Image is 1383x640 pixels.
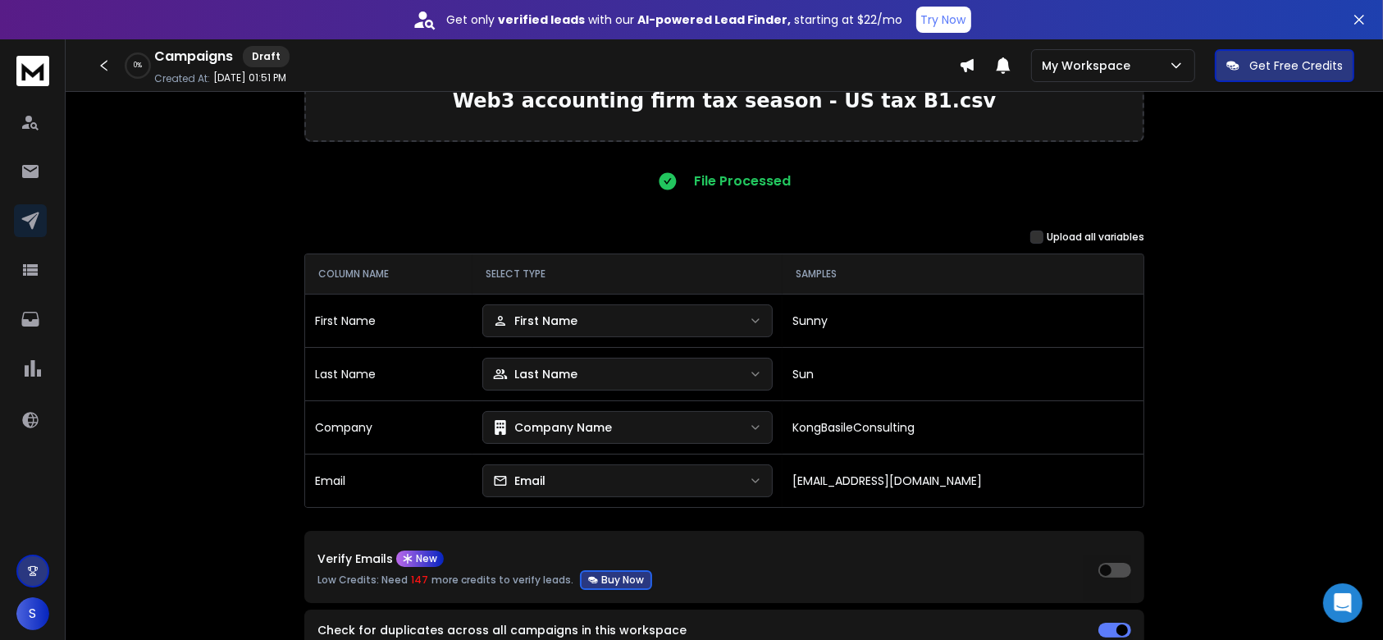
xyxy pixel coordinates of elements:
[493,366,577,382] div: Last Name
[16,597,49,630] button: S
[1042,57,1137,74] p: My Workspace
[499,11,586,28] strong: verified leads
[472,254,783,294] th: SELECT TYPE
[317,553,393,565] p: Verify Emails
[396,551,444,567] div: New
[213,71,286,85] p: [DATE] 01:51 PM
[317,624,687,636] label: Check for duplicates across all campaigns in this workspace
[921,11,966,28] p: Try Now
[305,347,472,400] td: Last Name
[1047,231,1144,244] label: Upload all variables
[411,574,428,587] span: 147
[243,46,290,67] div: Draft
[493,313,577,329] div: First Name
[783,347,1143,400] td: Sun
[317,570,652,590] p: Low Credits: Need more credits to verify leads.
[783,454,1143,507] td: [EMAIL_ADDRESS][DOMAIN_NAME]
[580,570,652,590] button: Verify EmailsNewLow Credits: Need 147 more credits to verify leads.
[305,454,472,507] td: Email
[154,47,233,66] h1: Campaigns
[16,56,49,86] img: logo
[783,294,1143,347] td: Sunny
[493,419,612,436] div: Company Name
[638,11,792,28] strong: AI-powered Lead Finder,
[783,254,1143,294] th: SAMPLES
[447,11,903,28] p: Get only with our starting at $22/mo
[305,254,472,294] th: COLUMN NAME
[1249,57,1343,74] p: Get Free Credits
[783,400,1143,454] td: KongBasileConsulting
[134,61,142,71] p: 0 %
[154,72,210,85] p: Created At:
[1215,49,1354,82] button: Get Free Credits
[694,171,791,191] p: File Processed
[319,88,1130,114] p: Web3 accounting firm tax season - US tax B1.csv
[305,400,472,454] td: Company
[1323,583,1362,623] div: Open Intercom Messenger
[916,7,971,33] button: Try Now
[493,473,545,489] div: Email
[305,294,472,347] td: First Name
